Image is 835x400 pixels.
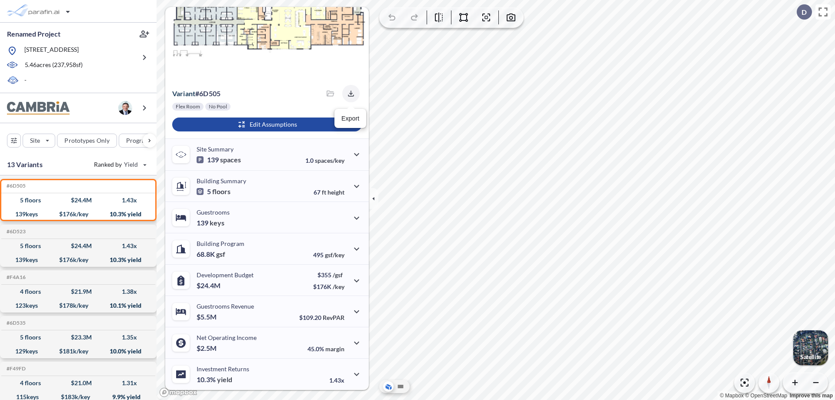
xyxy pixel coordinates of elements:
[720,393,744,399] a: Mapbox
[325,251,344,259] span: gsf/key
[745,393,787,399] a: OpenStreetMap
[119,134,166,148] button: Program
[197,187,230,196] p: 5
[333,271,343,279] span: /gsf
[313,271,344,279] p: $355
[197,375,232,384] p: 10.3%
[197,313,218,321] p: $5.5M
[802,8,807,16] p: D
[197,271,254,279] p: Development Budget
[322,188,326,196] span: ft
[197,208,230,216] p: Guestrooms
[118,101,132,115] img: user logo
[323,314,344,321] span: RevPAR
[197,344,218,353] p: $2.5M
[197,281,222,290] p: $24.4M
[5,183,26,189] h5: Click to copy the code
[250,120,297,129] p: Edit Assumptions
[800,353,821,360] p: Satellite
[314,188,344,196] p: 67
[172,89,195,97] span: Variant
[327,188,344,196] span: height
[793,330,828,365] img: Switcher Image
[25,61,83,70] p: 5.46 acres ( 237,958 sf)
[212,187,230,196] span: floors
[383,381,394,392] button: Aerial View
[5,366,26,372] h5: Click to copy the code
[395,381,406,392] button: Site Plan
[7,159,43,170] p: 13 Variants
[216,250,225,259] span: gsf
[7,101,70,115] img: BrandImage
[197,218,224,227] p: 139
[197,250,225,259] p: 68.8K
[313,251,344,259] p: 495
[24,45,79,56] p: [STREET_ADDRESS]
[197,303,254,310] p: Guestrooms Revenue
[333,283,344,290] span: /key
[197,177,246,185] p: Building Summary
[87,158,152,171] button: Ranked by Yield
[5,229,26,235] h5: Click to copy the code
[315,157,344,164] span: spaces/key
[299,314,344,321] p: $109.20
[64,136,110,145] p: Prototypes Only
[57,134,117,148] button: Prototypes Only
[124,160,138,169] span: Yield
[307,345,344,353] p: 45.0%
[341,114,359,123] p: Export
[793,330,828,365] button: Switcher ImageSatellite
[23,134,55,148] button: Site
[5,274,26,280] h5: Click to copy the code
[197,365,249,373] p: Investment Returns
[197,145,234,153] p: Site Summary
[7,29,60,39] p: Renamed Project
[197,334,257,341] p: Net Operating Income
[126,136,150,145] p: Program
[24,76,27,86] p: -
[176,103,200,110] p: Flex Room
[305,157,344,164] p: 1.0
[210,218,224,227] span: keys
[217,375,232,384] span: yield
[5,320,26,326] h5: Click to copy the code
[325,345,344,353] span: margin
[220,155,241,164] span: spaces
[313,283,344,290] p: $176K
[197,155,241,164] p: 139
[159,387,197,397] a: Mapbox homepage
[329,376,344,384] p: 1.43x
[209,103,227,110] p: No Pool
[30,136,40,145] p: Site
[197,240,244,247] p: Building Program
[172,118,362,131] button: Edit Assumptions
[172,89,220,98] p: # 6d505
[790,393,833,399] a: Improve this map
